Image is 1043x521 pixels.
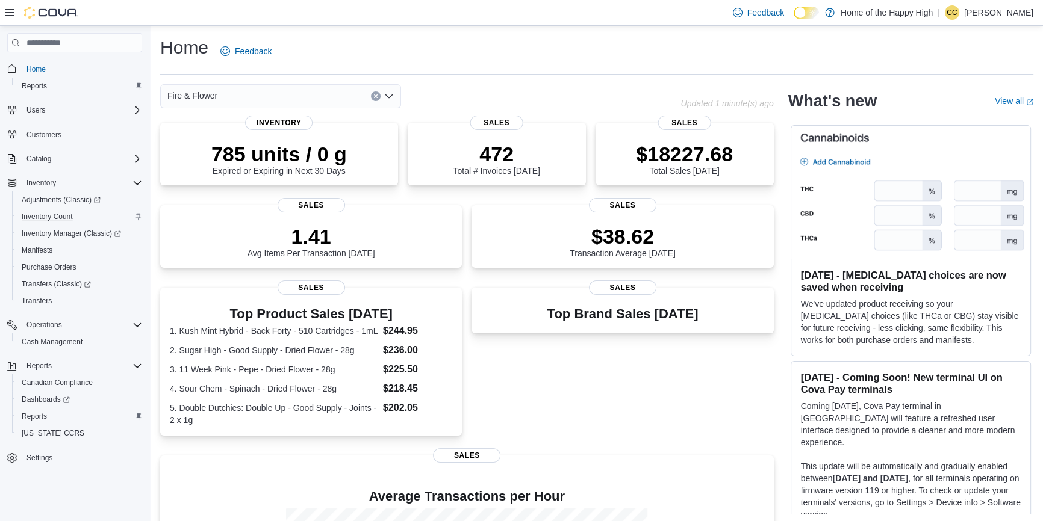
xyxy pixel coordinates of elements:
span: Inventory Count [22,212,73,221]
span: Reports [26,361,52,371]
button: Canadian Compliance [12,374,147,391]
span: Transfers (Classic) [17,277,142,291]
dt: 4. Sour Chem - Spinach - Dried Flower - 28g [170,383,378,395]
nav: Complex example [7,55,142,498]
a: Canadian Compliance [17,375,98,390]
button: Operations [2,316,147,333]
span: Users [26,105,45,115]
button: Inventory [2,174,147,191]
p: Home of the Happy High [841,5,933,20]
div: Transaction Average [DATE] [570,224,676,258]
img: Cova [24,7,78,19]
a: [US_STATE] CCRS [17,426,89,440]
span: Inventory Count [17,209,142,224]
span: Feedback [235,45,272,57]
span: Sales [433,448,500,463]
span: Customers [22,127,142,142]
span: Manifests [22,245,52,255]
a: Reports [17,409,52,424]
button: [US_STATE] CCRS [12,425,147,442]
button: Transfers [12,292,147,309]
dt: 2. Sugar High - Good Supply - Dried Flower - 28g [170,344,378,356]
a: View allExternal link [995,96,1033,106]
button: Manifests [12,242,147,259]
div: Avg Items Per Transaction [DATE] [248,224,375,258]
span: Fire & Flower [167,88,217,103]
span: Users [22,103,142,117]
span: Sales [278,280,345,295]
span: Feedback [747,7,784,19]
p: This update will be automatically and gradually enabled between , for all terminals operating on ... [801,460,1021,520]
span: Catalog [26,154,51,164]
span: Adjustments (Classic) [17,193,142,207]
span: [US_STATE] CCRS [22,428,84,438]
button: Open list of options [384,91,394,101]
span: Reports [22,359,142,373]
a: Inventory Count [17,209,78,224]
div: Total Sales [DATE] [636,142,733,176]
button: Catalog [2,150,147,167]
a: Reports [17,79,52,93]
span: Settings [22,450,142,465]
dd: $225.50 [383,362,452,377]
a: Dashboards [17,392,75,407]
span: Dashboards [22,395,70,404]
p: We've updated product receiving so your [MEDICAL_DATA] choices (like THCa or CBG) stay visible fo... [801,298,1021,346]
span: Canadian Compliance [17,375,142,390]
span: Settings [26,453,52,463]
span: Transfers (Classic) [22,279,91,289]
button: Reports [22,359,57,373]
span: Inventory [22,176,142,190]
a: Transfers (Classic) [12,276,147,292]
h1: Home [160,35,208,60]
span: Purchase Orders [22,262,76,272]
a: Transfers [17,294,57,308]
p: Updated 1 minute(s) ago [680,99,773,108]
span: CC [947,5,957,20]
h3: Top Brand Sales [DATE] [547,307,699,321]
span: Operations [22,318,142,332]
div: Curtis Campbell [945,5,959,20]
a: Inventory Manager (Classic) [12,225,147,242]
a: Adjustments (Classic) [17,193,105,207]
span: Inventory [26,178,56,188]
a: Purchase Orders [17,260,81,274]
a: Customers [22,128,66,142]
div: Total # Invoices [DATE] [453,142,540,176]
a: Dashboards [12,391,147,408]
span: Customers [26,130,61,140]
span: Transfers [22,296,52,306]
dt: 3. 11 Week Pink - Pepe - Dried Flower - 28g [170,363,378,375]
h3: Top Product Sales [DATE] [170,307,452,321]
span: Sales [470,116,523,130]
span: Washington CCRS [17,426,142,440]
h4: Average Transactions per Hour [170,489,764,504]
button: Settings [2,449,147,466]
span: Cash Management [17,334,142,349]
span: Inventory Manager (Classic) [22,229,121,238]
button: Customers [2,126,147,143]
p: $18227.68 [636,142,733,166]
div: Expired or Expiring in Next 30 Days [211,142,347,176]
p: | [938,5,940,20]
span: Dashboards [17,392,142,407]
span: Adjustments (Classic) [22,195,101,205]
h2: What's new [788,91,877,111]
p: 785 units / 0 g [211,142,347,166]
svg: External link [1026,99,1033,106]
p: Coming [DATE], Cova Pay terminal in [GEOGRAPHIC_DATA] will feature a refreshed user interface des... [801,400,1021,448]
button: Clear input [371,91,381,101]
p: 1.41 [248,224,375,248]
span: Cash Management [22,337,83,347]
span: Purchase Orders [17,260,142,274]
a: Adjustments (Classic) [12,191,147,208]
h3: [DATE] - [MEDICAL_DATA] choices are now saved when receiving [801,269,1021,293]
dt: 5. Double Dutchies: Double Up - Good Supply - Joints - 2 x 1g [170,402,378,426]
dd: $244.95 [383,324,452,338]
a: Cash Management [17,334,87,349]
button: Cash Management [12,333,147,350]
button: Reports [2,357,147,374]
span: Reports [22,412,47,421]
span: Inventory [245,116,313,130]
